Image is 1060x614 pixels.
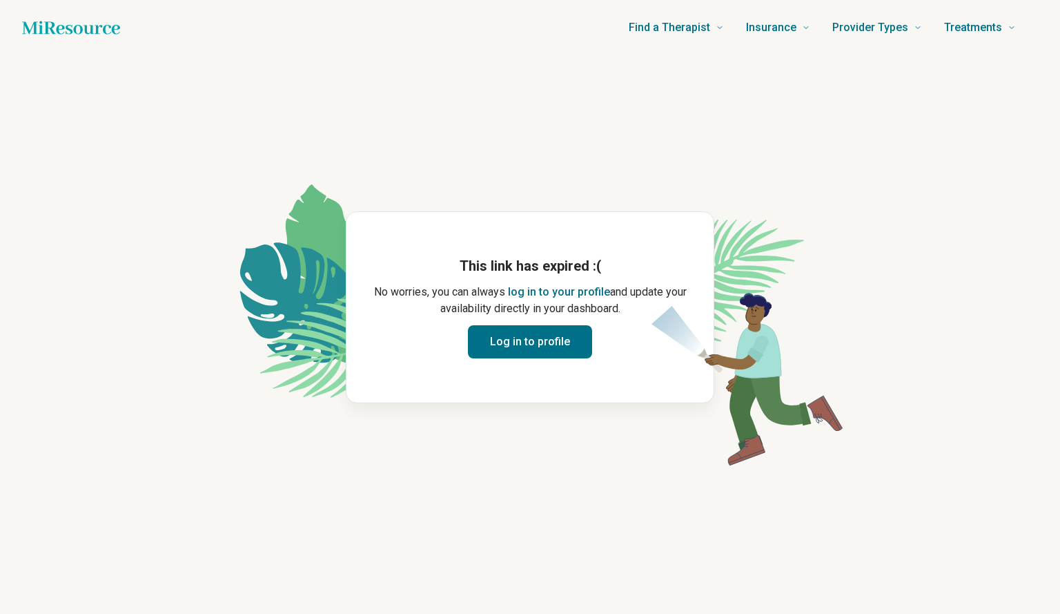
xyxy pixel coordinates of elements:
[746,18,796,37] span: Insurance
[629,18,710,37] span: Find a Therapist
[832,18,908,37] span: Provider Types
[369,256,691,276] h1: This link has expired :(
[468,325,592,358] button: Log in to profile
[508,284,610,300] button: log in to your profile
[369,284,691,317] p: No worries, you can always and update your availability directly in your dashboard.
[22,14,120,41] a: Home page
[944,18,1002,37] span: Treatments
